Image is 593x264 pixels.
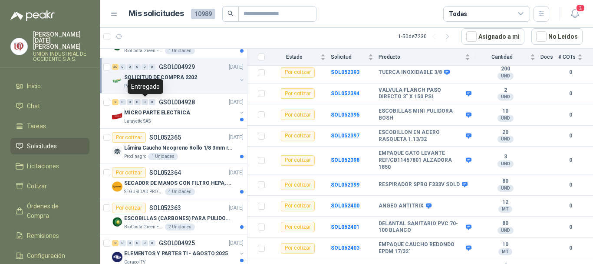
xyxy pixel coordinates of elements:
[10,158,89,174] a: Licitaciones
[558,68,583,77] b: 0
[475,108,535,115] b: 10
[331,112,359,118] a: SOL052395
[227,10,234,17] span: search
[10,98,89,114] a: Chat
[558,156,583,164] b: 0
[100,129,247,164] a: Por cotizarSOL052365[DATE] Company LogoLámina Caucho Neopreno Rollo 1/8 3mm rollo x 10MProdinagro...
[11,38,27,55] img: Company Logo
[124,153,146,160] p: Prodinagro
[27,141,57,151] span: Solicitudes
[497,115,514,122] div: UND
[281,110,315,120] div: Por cotizar
[10,247,89,264] a: Configuración
[149,134,181,140] p: SOL052365
[112,181,122,192] img: Company Logo
[540,49,558,66] th: Docs
[379,181,460,188] b: RESPIRADOR SPRO F333V SOLD
[149,205,181,211] p: SOL052363
[461,28,524,45] button: Asignado a mi
[229,204,244,212] p: [DATE]
[112,240,119,246] div: 8
[229,239,244,247] p: [DATE]
[112,64,119,70] div: 30
[229,169,244,177] p: [DATE]
[475,129,535,136] b: 20
[229,63,244,71] p: [DATE]
[331,182,359,188] b: SOL052399
[331,224,359,230] a: SOL052401
[497,185,514,192] div: UND
[191,9,215,19] span: 10989
[497,136,514,143] div: UND
[149,64,155,70] div: 0
[112,132,146,143] div: Por cotizar
[379,221,464,234] b: DELANTAL SANITARIO PVC 70-100 BLANCO
[142,99,148,105] div: 0
[331,90,359,97] b: SOL052394
[497,73,514,80] div: UND
[10,118,89,134] a: Tareas
[165,188,195,195] div: 4 Unidades
[112,203,146,213] div: Por cotizar
[331,203,359,209] a: SOL052400
[379,69,442,76] b: TUERCA INOXIDABLE 3/8
[10,10,55,21] img: Logo peakr
[475,178,535,185] b: 80
[10,198,89,224] a: Órdenes de Compra
[475,49,540,66] th: Cantidad
[127,64,133,70] div: 0
[124,109,190,117] p: MICRO PARTE ELECTRICA
[379,203,424,210] b: ANGEO ANTITRIX
[331,245,359,251] a: SOL052403
[149,170,181,176] p: SOL052364
[134,99,141,105] div: 0
[379,54,463,60] span: Producto
[112,62,245,90] a: 30 0 0 0 0 0 GSOL004929[DATE] Company LogoSOLICITUD DE COMPRA 2202Panela El Trébol
[379,150,464,170] b: EMPAQUE GATO LEVANTE REF/CB11457801 ALZADORA 1850
[10,178,89,194] a: Cotizar
[497,227,514,234] div: UND
[112,167,146,178] div: Por cotizar
[159,240,195,246] p: GSOL004925
[379,129,464,143] b: ESCOBILLON EN ACERO RASQUETA 1.13/32
[27,231,59,241] span: Remisiones
[331,157,359,163] a: SOL052398
[567,6,583,22] button: 2
[159,99,195,105] p: GSOL004928
[100,199,247,234] a: Por cotizarSOL052363[DATE] Company LogoESCOBILLAS (CARBONES) PARA PULIDORA DEWALTBioCosta Green E...
[142,64,148,70] div: 0
[128,7,184,20] h1: Mis solicitudes
[124,144,232,152] p: Lámina Caucho Neopreno Rollo 1/8 3mm rollo x 10M
[558,223,583,231] b: 0
[33,51,89,62] p: UNION INDUSTRIAL DE OCCIDENTE S.A.S.
[142,240,148,246] div: 0
[475,154,535,160] b: 3
[475,54,528,60] span: Cantidad
[134,240,141,246] div: 0
[497,160,514,167] div: UND
[331,69,359,75] b: SOL052393
[379,241,464,255] b: EMPAQUE CAUCHO REDONDO EPDM 17/32"
[124,188,163,195] p: SEGURIDAD PROVISER LTDA
[558,202,583,210] b: 0
[124,214,232,223] p: ESCOBILLAS (CARBONES) PARA PULIDORA DEWALT
[124,250,228,258] p: ELEMENTOS Y PARTES TI - AGOSTO 2025
[475,87,535,94] b: 2
[112,99,119,105] div: 2
[134,64,141,70] div: 0
[379,49,475,66] th: Producto
[119,240,126,246] div: 0
[112,217,122,227] img: Company Logo
[475,220,535,227] b: 80
[124,47,163,54] p: BioCosta Green Energy S.A.S
[124,83,156,90] p: Panela El Trébol
[379,87,464,100] b: VALVULA FLANCH PASO DIRECTO 3" X 150 PSI
[27,81,41,91] span: Inicio
[331,49,379,66] th: Solicitud
[558,244,583,252] b: 0
[576,4,585,12] span: 2
[475,241,535,248] b: 10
